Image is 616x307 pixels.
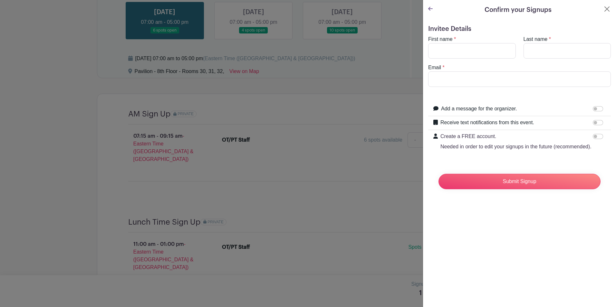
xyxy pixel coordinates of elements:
label: Last name [524,35,548,43]
h5: Confirm your Signups [485,5,552,15]
label: Add a message for the organizer. [441,105,517,113]
label: First name [428,35,453,43]
label: Receive text notifications from this event. [440,119,534,126]
p: Needed in order to edit your signups in the future (recommended). [440,143,592,151]
input: Submit Signup [438,174,601,189]
button: Close [603,5,611,13]
h5: Invitee Details [428,25,611,33]
p: Create a FREE account. [440,133,592,140]
label: Email [428,64,441,71]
